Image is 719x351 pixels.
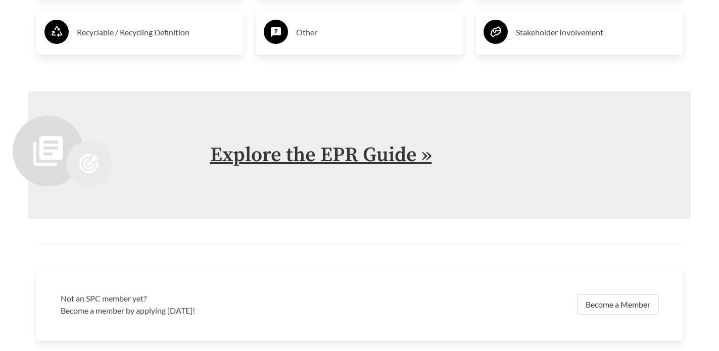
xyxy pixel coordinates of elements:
[577,294,659,315] a: Become a Member
[61,305,354,317] p: Become a member by applying [DATE]!
[61,292,354,305] h3: Not an SPC member yet?
[296,24,455,40] h3: Other
[210,142,432,168] a: Explore the EPR Guide »
[516,24,675,40] h3: Stakeholder Involvement
[77,24,236,40] h3: Recyclable / Recycling Definition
